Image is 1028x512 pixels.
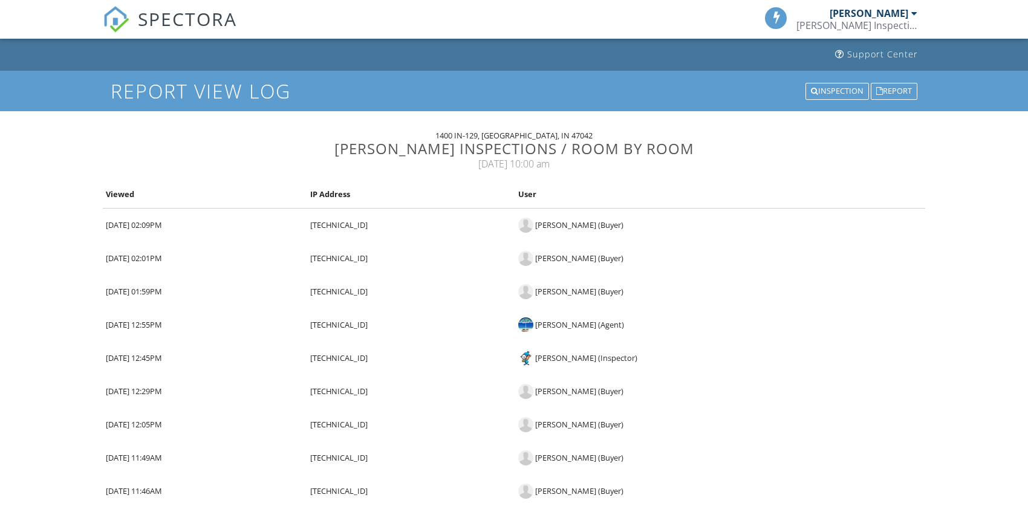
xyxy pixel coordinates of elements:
div: [PERSON_NAME] (Buyer) [535,386,623,396]
div: Kloeker Inspections [796,19,917,31]
div: [PERSON_NAME] (Buyer) [535,453,623,462]
img: kloeker_inspections_2.jpg [518,351,533,366]
td: [TECHNICAL_ID] [307,375,515,408]
td: [DATE] 12:05PM [103,408,307,441]
img: default-user-f0147aede5fd5fa78ca7ade42f37bd4542148d508eef1c3d3ea960f66861d68b.jpg [518,450,533,465]
div: Inspection [805,83,869,100]
div: [PERSON_NAME] (Buyer) [535,486,623,496]
h3: [PERSON_NAME] Inspections / Room by Room [103,140,925,157]
th: User [515,180,925,209]
div: [PERSON_NAME] (Agent) [535,320,624,329]
td: [TECHNICAL_ID] [307,242,515,275]
td: [DATE] 12:29PM [103,375,307,408]
td: [TECHNICAL_ID] [307,441,515,475]
th: IP Address [307,180,515,209]
div: [PERSON_NAME] (Buyer) [535,287,623,296]
div: [PERSON_NAME] (Inspector) [535,353,637,363]
a: SPECTORA [103,16,237,42]
div: 1400 IN-129, [GEOGRAPHIC_DATA], IN 47042 [103,131,925,140]
td: [TECHNICAL_ID] [307,308,515,342]
span: SPECTORA [138,6,237,31]
div: Support Center [847,48,918,60]
div: [PERSON_NAME] [830,7,908,19]
td: [TECHNICAL_ID] [307,275,515,308]
td: [TECHNICAL_ID] [307,408,515,441]
td: [DATE] 01:59PM [103,275,307,308]
img: default-user-f0147aede5fd5fa78ca7ade42f37bd4542148d508eef1c3d3ea960f66861d68b.jpg [518,384,533,399]
img: default-user-f0147aede5fd5fa78ca7ade42f37bd4542148d508eef1c3d3ea960f66861d68b.jpg [518,251,533,266]
div: Report [871,83,917,100]
a: Inspection [805,85,871,96]
td: [DATE] 12:55PM [103,308,307,342]
div: [PERSON_NAME] (Buyer) [535,253,623,263]
img: default-user-f0147aede5fd5fa78ca7ade42f37bd4542148d508eef1c3d3ea960f66861d68b.jpg [518,284,533,299]
div: [PERSON_NAME] (Buyer) [535,220,623,230]
img: default-user-f0147aede5fd5fa78ca7ade42f37bd4542148d508eef1c3d3ea960f66861d68b.jpg [518,484,533,499]
img: beack.jpg [518,317,533,332]
td: [DATE] 02:09PM [103,208,307,242]
td: [DATE] 11:46AM [103,475,307,508]
a: Report [871,85,917,96]
img: default-user-f0147aede5fd5fa78ca7ade42f37bd4542148d508eef1c3d3ea960f66861d68b.jpg [518,417,533,432]
img: The Best Home Inspection Software - Spectora [103,6,129,33]
th: Viewed [103,180,307,209]
td: [DATE] 11:49AM [103,441,307,475]
a: Support Center [830,44,923,66]
div: [DATE] 10:00 am [103,157,925,170]
img: default-user-f0147aede5fd5fa78ca7ade42f37bd4542148d508eef1c3d3ea960f66861d68b.jpg [518,218,533,233]
td: [TECHNICAL_ID] [307,475,515,508]
td: [DATE] 12:45PM [103,342,307,375]
td: [TECHNICAL_ID] [307,342,515,375]
div: [PERSON_NAME] (Buyer) [535,420,623,429]
h1: Report View Log [111,80,917,102]
td: [TECHNICAL_ID] [307,208,515,242]
td: [DATE] 02:01PM [103,242,307,275]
